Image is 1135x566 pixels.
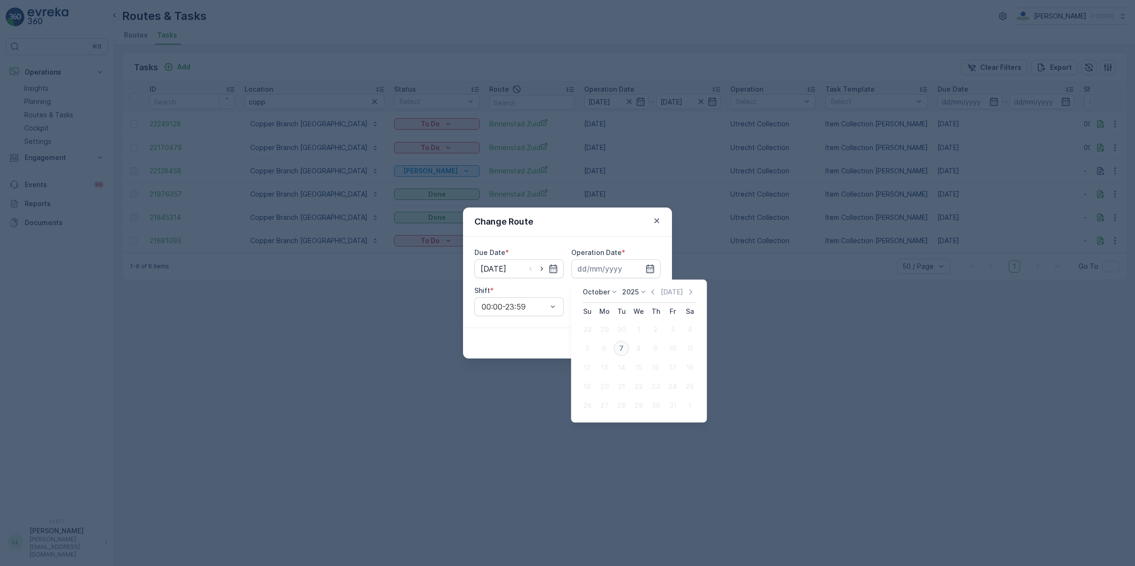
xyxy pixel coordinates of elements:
[631,360,646,375] div: 15
[580,341,595,356] div: 5
[665,360,681,375] div: 17
[580,379,595,394] div: 19
[571,248,622,256] label: Operation Date
[665,341,681,356] div: 10
[647,303,664,320] th: Thursday
[665,379,681,394] div: 24
[665,398,681,413] div: 31
[614,379,629,394] div: 21
[661,287,683,297] p: [DATE]
[614,341,629,356] div: 7
[631,341,646,356] div: 8
[682,360,698,375] div: 18
[648,398,663,413] div: 30
[579,303,596,320] th: Sunday
[571,259,661,278] input: dd/mm/yyyy
[682,379,698,394] div: 25
[622,287,639,297] p: 2025
[580,398,595,413] div: 26
[665,322,681,337] div: 3
[613,303,630,320] th: Tuesday
[614,322,629,337] div: 30
[682,398,698,413] div: 1
[597,379,612,394] div: 20
[648,322,663,337] div: 2
[597,360,612,375] div: 13
[474,286,490,294] label: Shift
[682,322,698,337] div: 4
[580,322,595,337] div: 28
[648,379,663,394] div: 23
[681,303,699,320] th: Saturday
[596,303,613,320] th: Monday
[648,341,663,356] div: 9
[580,360,595,375] div: 12
[597,398,612,413] div: 27
[648,360,663,375] div: 16
[474,215,533,228] p: Change Route
[682,341,698,356] div: 11
[630,303,647,320] th: Wednesday
[474,248,505,256] label: Due Date
[597,322,612,337] div: 29
[474,259,564,278] input: dd/mm/yyyy
[664,303,681,320] th: Friday
[597,341,612,356] div: 6
[614,360,629,375] div: 14
[583,287,610,297] p: October
[631,322,646,337] div: 1
[614,398,629,413] div: 28
[631,398,646,413] div: 29
[631,379,646,394] div: 22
